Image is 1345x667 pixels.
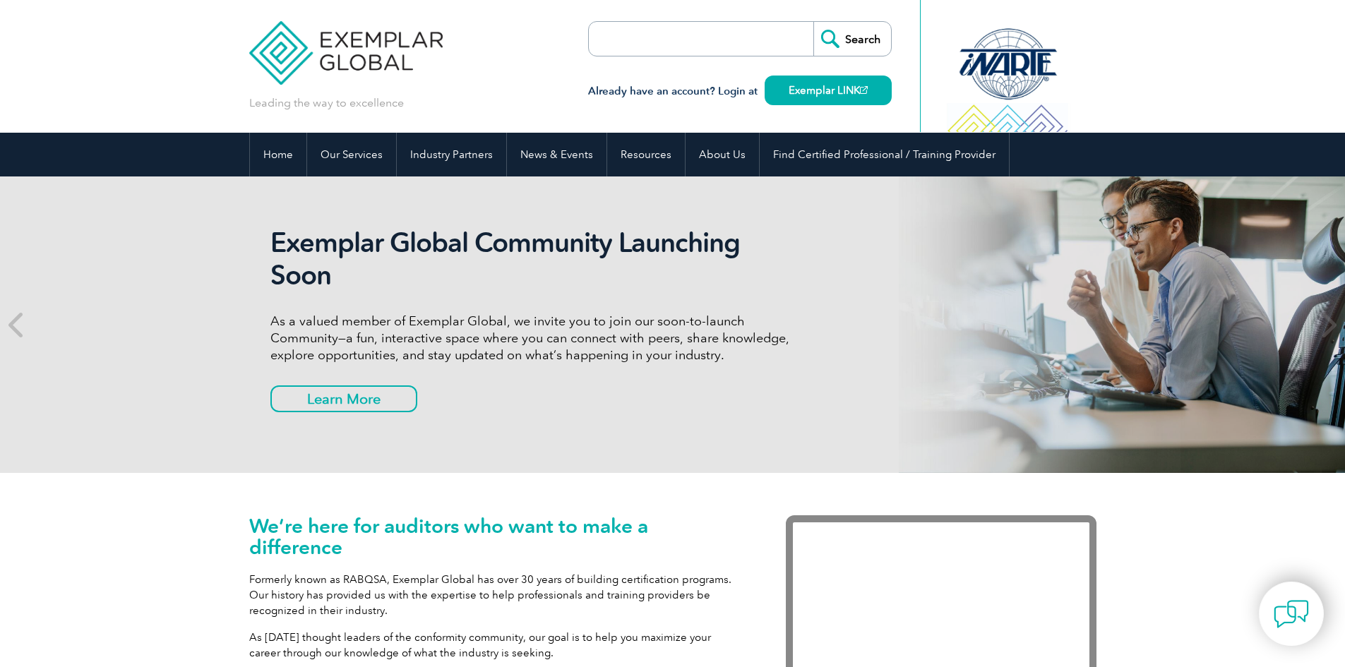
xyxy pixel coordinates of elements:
a: Home [250,133,306,176]
img: contact-chat.png [1274,596,1309,632]
a: Exemplar LINK [765,76,892,105]
h2: Exemplar Global Community Launching Soon [270,227,800,292]
p: As [DATE] thought leaders of the conformity community, our goal is to help you maximize your care... [249,630,743,661]
h1: We’re here for auditors who want to make a difference [249,515,743,558]
h3: Already have an account? Login at [588,83,892,100]
a: Resources [607,133,685,176]
a: News & Events [507,133,606,176]
p: Leading the way to excellence [249,95,404,111]
img: open_square.png [860,86,868,94]
a: About Us [686,133,759,176]
input: Search [813,22,891,56]
p: As a valued member of Exemplar Global, we invite you to join our soon-to-launch Community—a fun, ... [270,313,800,363]
a: Find Certified Professional / Training Provider [760,133,1009,176]
p: Formerly known as RABQSA, Exemplar Global has over 30 years of building certification programs. O... [249,572,743,618]
a: Our Services [307,133,396,176]
a: Learn More [270,385,417,412]
a: Industry Partners [397,133,506,176]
